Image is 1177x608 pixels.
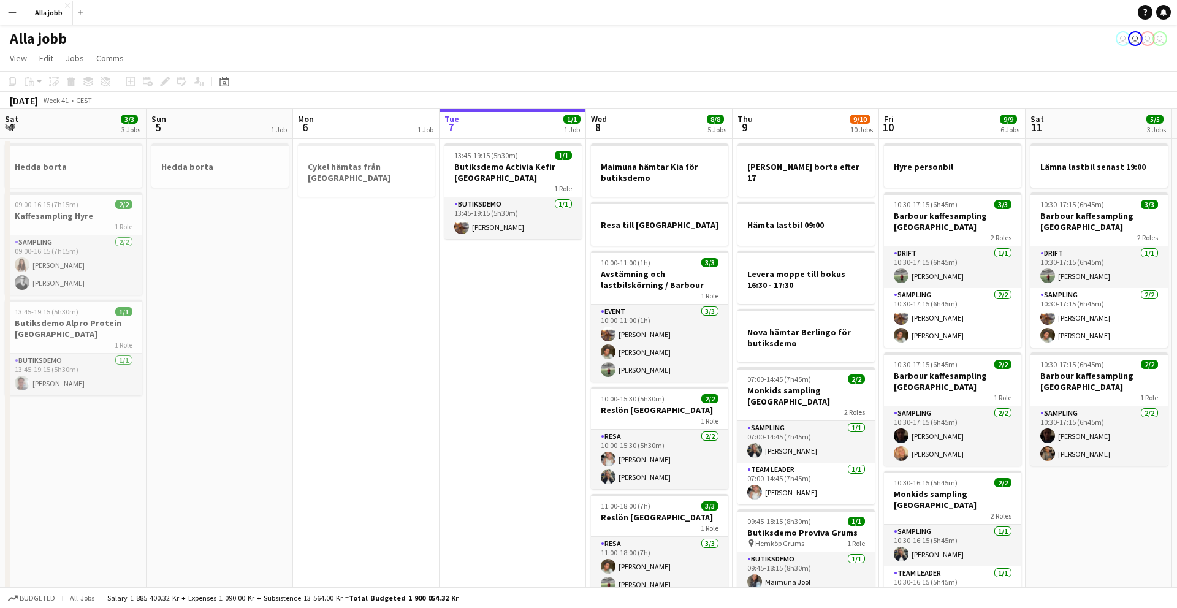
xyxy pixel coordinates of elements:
[884,525,1021,566] app-card-role: Sampling1/110:30-16:15 (5h45m)[PERSON_NAME]
[736,120,753,134] span: 9
[994,200,1011,209] span: 3/3
[1030,192,1168,348] div: 10:30-17:15 (6h45m)3/3Barbour kaffesampling [GEOGRAPHIC_DATA]2 RolesDrift1/110:30-17:15 (6h45m)[P...
[1141,200,1158,209] span: 3/3
[1140,393,1158,402] span: 1 Role
[563,115,581,124] span: 1/1
[10,29,67,48] h1: Alla jobb
[884,566,1021,608] app-card-role: Team Leader1/110:30-16:15 (5h45m)[PERSON_NAME]
[151,161,289,172] h3: Hedda borta
[5,143,142,188] div: Hedda borta
[10,53,27,64] span: View
[737,251,875,304] app-job-card: Levera moppe till bokus 16:30 - 17:30
[1128,31,1143,46] app-user-avatar: Hedda Lagerbielke
[454,151,518,160] span: 13:45-19:15 (5h30m)
[747,374,811,384] span: 07:00-14:45 (7h45m)
[850,125,873,134] div: 10 Jobs
[444,143,582,239] div: 13:45-19:15 (5h30m)1/1Butiksdemo Activia Kefir [GEOGRAPHIC_DATA]1 RoleButiksdemo1/113:45-19:15 (5...
[1030,143,1168,188] div: Lämna lastbil senast 19:00
[1116,31,1130,46] app-user-avatar: Hedda Lagerbielke
[66,53,84,64] span: Jobs
[115,200,132,209] span: 2/2
[737,268,875,291] h3: Levera moppe till bokus 16:30 - 17:30
[67,593,97,602] span: All jobs
[844,408,865,417] span: 2 Roles
[591,143,728,197] app-job-card: Maimuna hämtar Kia för butiksdemo
[884,370,1021,392] h3: Barbour kaffesampling [GEOGRAPHIC_DATA]
[737,509,875,594] div: 09:45-18:15 (8h30m)1/1Butiksdemo Proviva Grums Hemköp Grums1 RoleButiksdemo1/109:45-18:15 (8h30m)...
[991,233,1011,242] span: 2 Roles
[1141,360,1158,369] span: 2/2
[884,471,1021,608] app-job-card: 10:30-16:15 (5h45m)2/2Monkids sampling [GEOGRAPHIC_DATA]2 RolesSampling1/110:30-16:15 (5h45m)[PER...
[444,113,459,124] span: Tue
[1029,120,1044,134] span: 11
[701,258,718,267] span: 3/3
[994,478,1011,487] span: 2/2
[296,120,314,134] span: 6
[737,143,875,197] app-job-card: [PERSON_NAME] borta efter 17
[6,591,57,605] button: Budgeted
[298,143,435,197] app-job-card: Cykel hämtas från [GEOGRAPHIC_DATA]
[115,222,132,231] span: 1 Role
[737,202,875,246] app-job-card: Hämta lastbil 09:00
[601,394,665,403] span: 10:00-15:30 (5h30m)
[1000,115,1017,124] span: 9/9
[5,192,142,295] div: 09:00-16:15 (7h15m)2/2Kaffesampling Hyre1 RoleSampling2/209:00-16:15 (7h15m)[PERSON_NAME][PERSON_...
[701,523,718,533] span: 1 Role
[1030,161,1168,172] h3: Lämna lastbil senast 19:00
[20,594,55,602] span: Budgeted
[564,125,580,134] div: 1 Job
[1137,233,1158,242] span: 2 Roles
[591,251,728,382] app-job-card: 10:00-11:00 (1h)3/3Avstämning och lastbilskörning / Barbour1 RoleEvent3/310:00-11:00 (1h)[PERSON_...
[884,113,894,124] span: Fri
[747,517,811,526] span: 09:45-18:15 (8h30m)
[737,219,875,230] h3: Hämta lastbil 09:00
[884,143,1021,188] div: Hyre personbil
[76,96,92,105] div: CEST
[847,539,865,548] span: 1 Role
[25,1,73,25] button: Alla jobb
[5,113,18,124] span: Sat
[121,125,140,134] div: 3 Jobs
[1030,246,1168,288] app-card-role: Drift1/110:30-17:15 (6h45m)[PERSON_NAME]
[591,268,728,291] h3: Avstämning och lastbilskörning / Barbour
[151,113,166,124] span: Sun
[884,406,1021,466] app-card-role: Sampling2/210:30-17:15 (6h45m)[PERSON_NAME][PERSON_NAME]
[40,96,71,105] span: Week 41
[737,309,875,362] div: Nova hämtar Berlingo för butiksdemo
[5,235,142,295] app-card-role: Sampling2/209:00-16:15 (7h15m)[PERSON_NAME][PERSON_NAME]
[15,200,78,209] span: 09:00-16:15 (7h15m)
[5,210,142,221] h3: Kaffesampling Hyre
[5,300,142,395] app-job-card: 13:45-19:15 (5h30m)1/1Butiksdemo Alpro Protein [GEOGRAPHIC_DATA]1 RoleButiksdemo1/113:45-19:15 (5...
[737,367,875,504] div: 07:00-14:45 (7h45m)2/2Monkids sampling [GEOGRAPHIC_DATA]2 RolesSampling1/107:00-14:45 (7h45m)[PER...
[894,478,958,487] span: 10:30-16:15 (5h45m)
[994,360,1011,369] span: 2/2
[991,511,1011,520] span: 2 Roles
[444,197,582,239] app-card-role: Butiksdemo1/113:45-19:15 (5h30m)[PERSON_NAME]
[737,552,875,594] app-card-role: Butiksdemo1/109:45-18:15 (8h30m)Maimuna Joof
[1030,352,1168,466] app-job-card: 10:30-17:15 (6h45m)2/2Barbour kaffesampling [GEOGRAPHIC_DATA]1 RoleSampling2/210:30-17:15 (6h45m)...
[884,192,1021,348] app-job-card: 10:30-17:15 (6h45m)3/3Barbour kaffesampling [GEOGRAPHIC_DATA]2 RolesDrift1/110:30-17:15 (6h45m)[P...
[737,421,875,463] app-card-role: Sampling1/107:00-14:45 (7h45m)[PERSON_NAME]
[61,50,89,66] a: Jobs
[884,288,1021,348] app-card-role: Sampling2/210:30-17:15 (6h45m)[PERSON_NAME][PERSON_NAME]
[737,161,875,183] h3: [PERSON_NAME] borta efter 17
[882,120,894,134] span: 10
[894,200,958,209] span: 10:30-17:15 (6h45m)
[884,352,1021,466] app-job-card: 10:30-17:15 (6h45m)2/2Barbour kaffesampling [GEOGRAPHIC_DATA]1 RoleSampling2/210:30-17:15 (6h45m)...
[443,120,459,134] span: 7
[1040,200,1104,209] span: 10:30-17:15 (6h45m)
[1030,288,1168,348] app-card-role: Sampling2/210:30-17:15 (6h45m)[PERSON_NAME][PERSON_NAME]
[1147,125,1166,134] div: 3 Jobs
[151,143,289,188] app-job-card: Hedda borta
[1030,113,1044,124] span: Sat
[591,202,728,246] app-job-card: Resa till [GEOGRAPHIC_DATA]
[591,113,607,124] span: Wed
[298,113,314,124] span: Mon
